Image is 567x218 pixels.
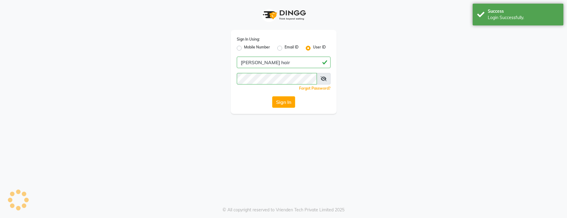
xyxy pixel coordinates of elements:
label: Email ID [285,45,298,52]
input: Username [237,57,331,68]
label: Mobile Number [244,45,270,52]
div: Login Successfully. [488,15,559,21]
button: Sign In [272,96,295,108]
a: Forgot Password? [299,86,331,91]
input: Username [237,73,317,84]
img: logo1.svg [259,6,308,24]
div: Success [488,8,559,15]
label: User ID [313,45,326,52]
label: Sign In Using: [237,37,260,42]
